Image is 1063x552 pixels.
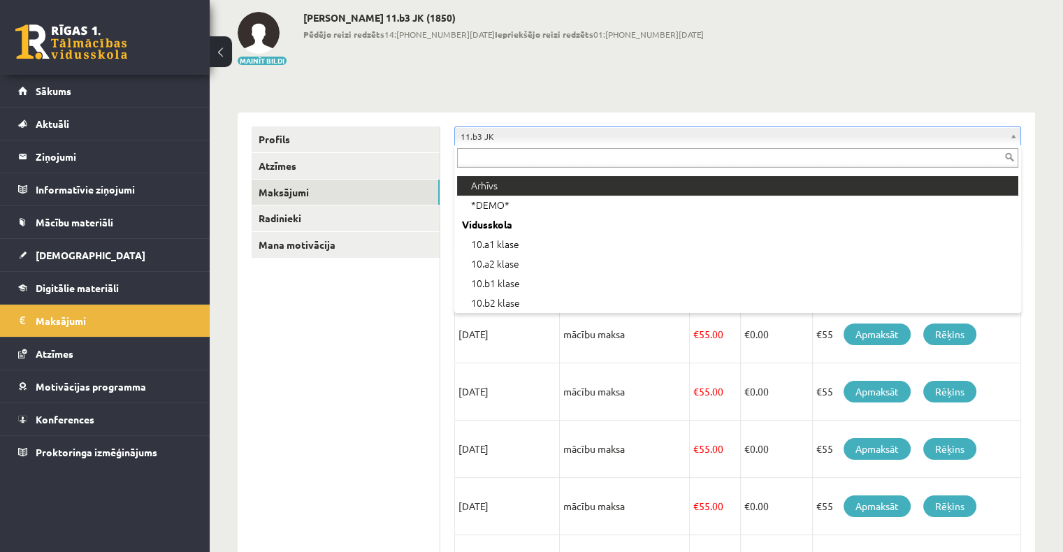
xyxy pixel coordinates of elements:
div: 10.b2 klase [457,293,1018,313]
div: Arhīvs [457,176,1018,196]
div: 10.b1 klase [457,274,1018,293]
div: 10.a1 klase [457,235,1018,254]
div: 10.a2 klase [457,254,1018,274]
div: Vidusskola [457,215,1018,235]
